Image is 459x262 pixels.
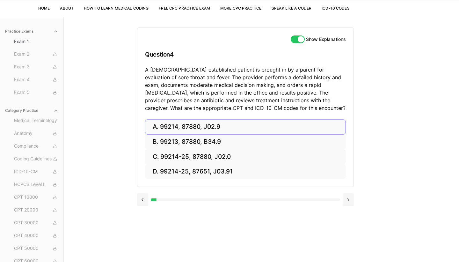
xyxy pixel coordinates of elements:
[145,119,346,135] button: A. 99214, 87880, J02.9
[11,116,61,126] button: Medical Terminology
[145,66,346,112] p: A [DEMOGRAPHIC_DATA] established patient is brought in by a parent for evaluation of sore throat ...
[14,181,58,188] span: HCPCS Level II
[11,167,61,177] button: ICD-10-CM
[322,6,349,11] a: ICD-10 Codes
[14,168,58,175] span: ICD-10-CM
[14,207,58,214] span: CPT 20000
[14,130,58,137] span: Anatomy
[306,37,346,42] label: Show Explanations
[14,245,58,252] span: CPT 50000
[14,51,58,58] span: Exam 2
[11,62,61,72] button: Exam 3
[14,76,58,83] span: Exam 4
[272,6,311,11] a: Speak Like a Coder
[14,220,58,227] span: CPT 30000
[11,192,61,203] button: CPT 10000
[11,218,61,228] button: CPT 30000
[14,89,58,96] span: Exam 5
[145,45,346,64] h3: Question 4
[14,156,58,163] span: Coding Guidelines
[60,6,74,11] a: About
[11,36,61,47] button: Exam 1
[14,117,58,124] span: Medical Terminology
[84,6,149,11] a: How to Learn Medical Coding
[159,6,210,11] a: Free CPC Practice Exam
[14,143,58,150] span: Compliance
[11,231,61,241] button: CPT 40000
[14,194,58,201] span: CPT 10000
[14,232,58,239] span: CPT 40000
[11,88,61,98] button: Exam 5
[11,75,61,85] button: Exam 4
[11,49,61,59] button: Exam 2
[220,6,261,11] a: More CPC Practice
[11,180,61,190] button: HCPCS Level II
[145,164,346,179] button: D. 99214-25, 87651, J03.91
[11,128,61,139] button: Anatomy
[38,6,50,11] a: Home
[145,135,346,150] button: B. 99213, 87880, B34.9
[11,243,61,254] button: CPT 50000
[14,64,58,71] span: Exam 3
[14,38,58,45] span: Exam 1
[11,154,61,164] button: Coding Guidelines
[145,149,346,164] button: C. 99214-25, 87880, J02.0
[11,205,61,215] button: CPT 20000
[11,141,61,151] button: Compliance
[3,105,61,116] button: Category Practice
[3,26,61,36] button: Practice Exams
